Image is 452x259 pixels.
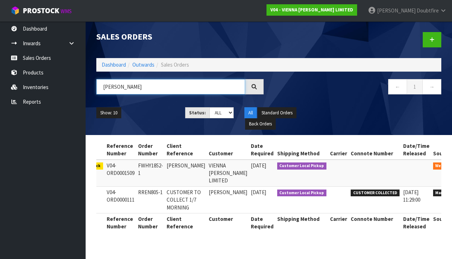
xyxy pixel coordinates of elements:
[328,213,349,232] th: Carrier
[407,79,423,94] a: 1
[249,213,275,232] th: Date Required
[61,8,72,15] small: WMS
[207,140,249,160] th: Customer
[277,190,327,197] span: Customer Local Pickup
[165,160,207,187] td: [PERSON_NAME]
[422,79,441,94] a: →
[403,189,420,203] span: [DATE] 11:29:00
[258,107,296,119] button: Standard Orders
[161,61,189,68] span: Sales Orders
[251,189,266,196] span: [DATE]
[105,160,136,187] td: V04-ORD0001509
[136,186,165,213] td: RREN805-1
[251,162,266,169] span: [DATE]
[207,213,249,232] th: Customer
[102,61,126,68] a: Dashboard
[96,107,121,119] button: Show: 10
[207,160,249,187] td: VIENNA [PERSON_NAME] LIMITED
[165,186,207,213] td: CUSTOMER TO COLLECT 1/7 MORNING
[11,6,20,15] img: cube-alt.png
[349,140,401,160] th: Connote Number
[274,79,442,97] nav: Page navigation
[349,213,401,232] th: Connote Number
[136,140,165,160] th: Order Number
[249,140,275,160] th: Date Required
[105,213,136,232] th: Reference Number
[165,140,207,160] th: Client Reference
[417,7,439,14] span: Doubtfire
[277,162,327,170] span: Customer Local Pickup
[96,32,264,41] h1: Sales Orders
[388,79,407,94] a: ←
[136,213,165,232] th: Order Number
[351,190,400,197] span: CUSTOMER COLLECTED
[275,140,329,160] th: Shipping Method
[244,107,257,119] button: All
[433,190,452,197] span: Manual
[328,140,349,160] th: Carrier
[207,186,249,213] td: [PERSON_NAME]
[105,186,136,213] td: V04-ORD0000111
[275,213,329,232] th: Shipping Method
[105,140,136,160] th: Reference Number
[270,7,353,13] strong: V04 - VIENNA [PERSON_NAME] LIMITED
[132,61,154,68] a: Outwards
[165,213,207,232] th: Client Reference
[245,118,276,130] button: Back Orders
[189,110,206,116] strong: Status:
[136,160,165,187] td: FWHY1852-1
[377,7,416,14] span: [PERSON_NAME]
[401,213,431,232] th: Date/Time Released
[23,6,59,15] span: ProStock
[96,79,245,94] input: Search sales orders
[401,140,431,160] th: Date/Time Released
